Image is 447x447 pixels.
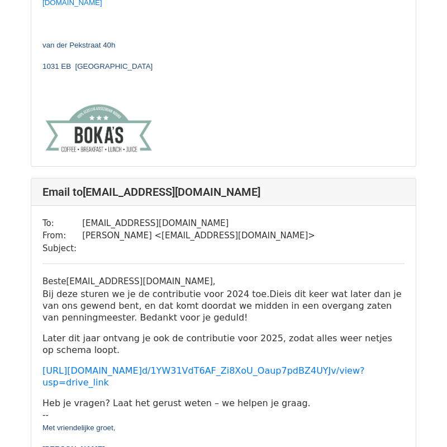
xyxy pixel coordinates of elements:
a: [URL][DOMAIN_NAME]d/1YW31VdT6AF_Zi8XoU_Oaup7pdBZ4UYJv/view?usp=drive_link [42,365,365,388]
p: Later dit jaar ontvang je ook de contributie voor 2025, zodat alles weer netjes op schema loopt. [42,332,405,356]
p: Bij deze sturen we je de contributie voor 2024 toe. is dit keer wat later dan je van ons gewend b... [42,288,405,323]
span: Met vriendelijke groet, [42,424,115,432]
td: [PERSON_NAME] < [EMAIL_ADDRESS][DOMAIN_NAME] > [82,229,315,242]
p: Heb je vragen? Laat het gerust weten – we helpen je graag. [42,397,405,409]
iframe: Chat Widget [391,393,447,447]
td: To: [42,217,82,230]
img: AIorK4xD8M5luNAhFR76WETSya6P0NF3J4dINuE_396po2O_LaOrqW4qIIdFusEsMqLaH2XZvlisQVo [42,102,154,154]
span: 1031 EB [GEOGRAPHIC_DATA] [42,62,153,70]
div: Beste [EMAIL_ADDRESS][DOMAIN_NAME] , [42,275,405,288]
td: [EMAIL_ADDRESS][DOMAIN_NAME] [82,217,315,230]
td: From: [42,229,82,242]
td: Subject: [42,242,82,255]
span: -- [42,410,49,420]
span: Die [269,289,284,299]
h4: Email to [EMAIL_ADDRESS][DOMAIN_NAME] [42,185,405,199]
span: van der Pekstraat 40h [42,41,115,49]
